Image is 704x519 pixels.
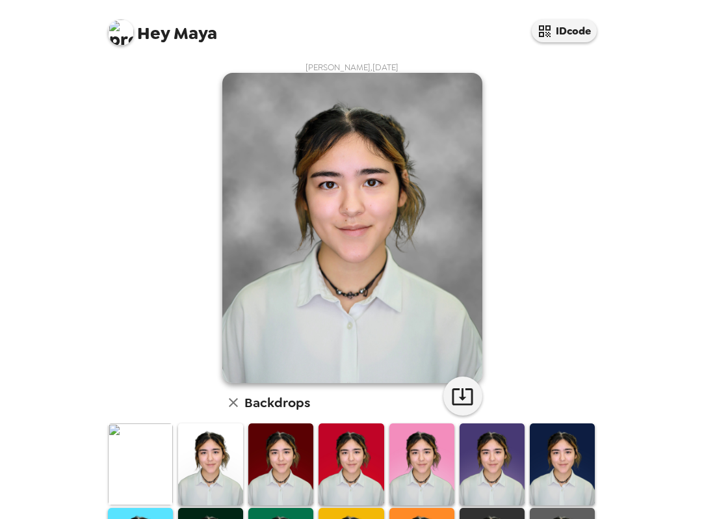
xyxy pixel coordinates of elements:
img: profile pic [108,20,134,46]
img: user [222,73,482,383]
span: Hey [137,21,170,45]
button: IDcode [532,20,597,42]
h6: Backdrops [244,392,310,413]
span: [PERSON_NAME] , [DATE] [306,62,398,73]
img: Original [108,423,173,505]
span: Maya [108,13,217,42]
